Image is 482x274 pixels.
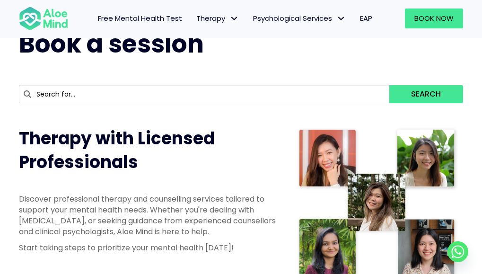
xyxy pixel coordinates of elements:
span: Therapy with Licensed Professionals [19,126,215,174]
span: EAP [360,13,372,23]
a: Whatsapp [447,241,468,262]
p: Discover professional therapy and counselling services tailored to support your mental health nee... [19,194,278,238]
p: Start taking steps to prioritize your mental health [DATE]! [19,242,278,253]
span: Book Now [414,13,454,23]
span: Therapy: submenu [228,12,241,26]
span: Therapy [196,13,239,23]
span: Book a session [19,27,204,61]
a: Free Mental Health Test [91,9,189,28]
span: Psychological Services: submenu [334,12,348,26]
nav: Menu [78,9,379,28]
span: Psychological Services [253,13,346,23]
img: Aloe mind Logo [19,6,68,31]
input: Search for... [19,85,389,103]
span: Free Mental Health Test [98,13,182,23]
button: Search [389,85,464,103]
a: TherapyTherapy: submenu [189,9,246,28]
a: EAP [353,9,379,28]
a: Book Now [405,9,463,28]
a: Psychological ServicesPsychological Services: submenu [246,9,353,28]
